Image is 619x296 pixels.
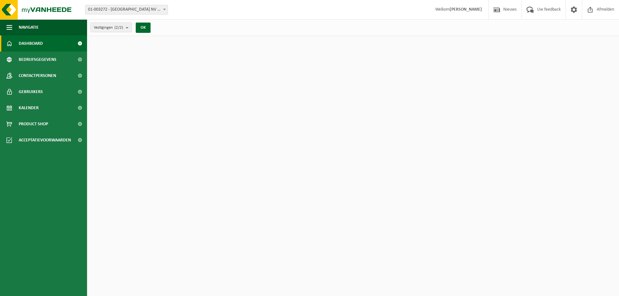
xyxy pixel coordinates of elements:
[85,5,168,14] span: 01-003272 - BELGOSUC NV - BEERNEM
[19,68,56,84] span: Contactpersonen
[85,5,168,14] span: 01-003272 - BELGOSUC NV - BEERNEM
[19,84,43,100] span: Gebruikers
[94,23,123,33] span: Vestigingen
[19,19,39,35] span: Navigatie
[19,132,71,148] span: Acceptatievoorwaarden
[19,52,56,68] span: Bedrijfsgegevens
[19,116,48,132] span: Product Shop
[136,23,151,33] button: OK
[450,7,482,12] strong: [PERSON_NAME]
[19,35,43,52] span: Dashboard
[114,25,123,30] count: (2/2)
[90,23,132,32] button: Vestigingen(2/2)
[19,100,39,116] span: Kalender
